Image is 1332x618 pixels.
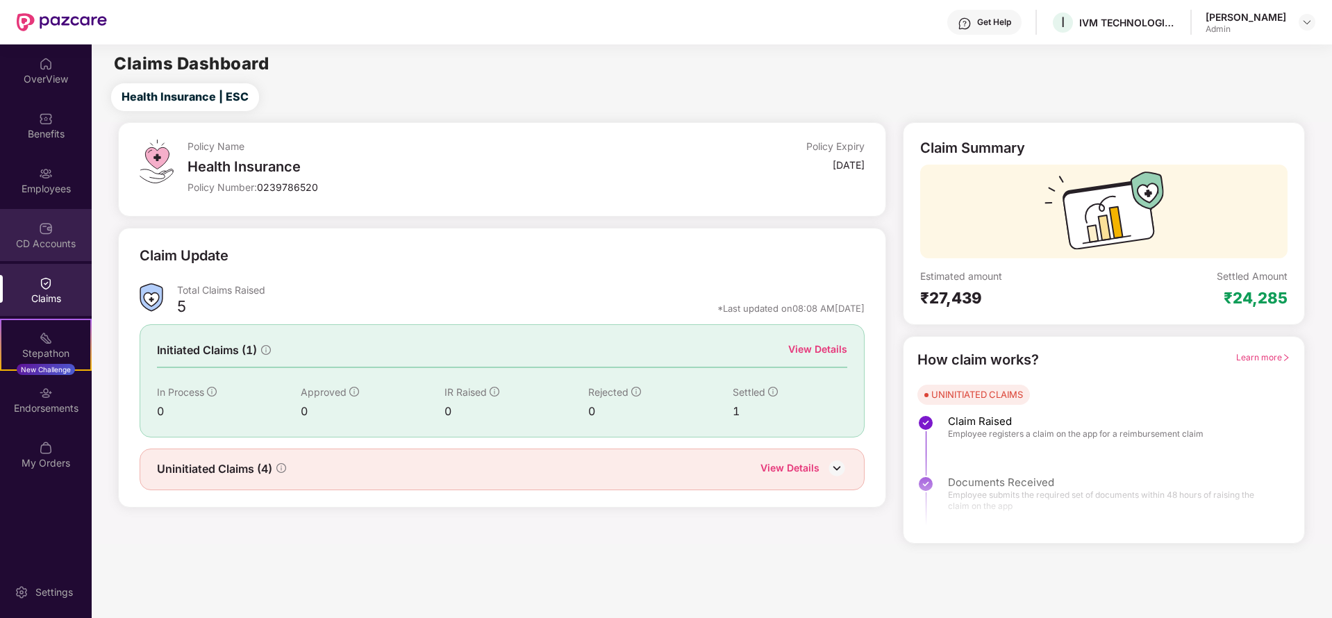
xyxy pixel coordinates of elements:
div: *Last updated on 08:08 AM[DATE] [717,302,865,315]
div: How claim works? [917,349,1039,371]
span: info-circle [631,387,641,396]
div: 0 [588,403,732,420]
span: info-circle [207,387,217,396]
div: View Details [760,460,819,478]
div: Policy Number: [188,181,639,194]
span: info-circle [490,387,499,396]
span: right [1282,353,1290,362]
div: [DATE] [833,158,865,172]
img: svg+xml;base64,PHN2ZyBpZD0iRW1wbG95ZWVzIiB4bWxucz0iaHR0cDovL3d3dy53My5vcmcvMjAwMC9zdmciIHdpZHRoPS... [39,167,53,181]
div: View Details [788,342,847,357]
div: 0 [157,403,301,420]
img: svg+xml;base64,PHN2ZyBpZD0iRW5kb3JzZW1lbnRzIiB4bWxucz0iaHR0cDovL3d3dy53My5vcmcvMjAwMC9zdmciIHdpZH... [39,386,53,400]
div: Settled Amount [1217,269,1288,283]
div: ₹24,285 [1224,288,1288,308]
span: Rejected [588,386,628,398]
div: Claim Summary [920,140,1025,156]
div: 0 [301,403,444,420]
span: Claim Raised [948,415,1204,428]
div: Stepathon [1,346,90,360]
div: ₹27,439 [920,288,1104,308]
button: Health Insurance | ESC [111,83,259,111]
img: svg+xml;base64,PHN2ZyBpZD0iU3RlcC1Eb25lLTMyeDMyIiB4bWxucz0iaHR0cDovL3d3dy53My5vcmcvMjAwMC9zdmciIH... [917,415,934,431]
span: Health Insurance | ESC [122,88,249,106]
span: Employee registers a claim on the app for a reimbursement claim [948,428,1204,440]
img: svg+xml;base64,PHN2ZyBpZD0iQmVuZWZpdHMiIHhtbG5zPSJodHRwOi8vd3d3LnczLm9yZy8yMDAwL3N2ZyIgd2lkdGg9Ij... [39,112,53,126]
div: Get Help [977,17,1011,28]
span: IR Raised [444,386,487,398]
div: Admin [1206,24,1286,35]
span: I [1061,14,1065,31]
img: svg+xml;base64,PHN2ZyBpZD0iRHJvcGRvd24tMzJ4MzIiIHhtbG5zPSJodHRwOi8vd3d3LnczLm9yZy8yMDAwL3N2ZyIgd2... [1301,17,1313,28]
div: UNINITIATED CLAIMS [931,387,1023,401]
img: svg+xml;base64,PHN2ZyBpZD0iTXlfT3JkZXJzIiBkYXRhLW5hbWU9Ik15IE9yZGVycyIgeG1sbnM9Imh0dHA6Ly93d3cudz... [39,441,53,455]
span: In Process [157,386,204,398]
div: Estimated amount [920,269,1104,283]
span: Uninitiated Claims (4) [157,460,272,478]
span: info-circle [768,387,778,396]
span: Learn more [1236,352,1290,362]
div: Claim Update [140,245,228,267]
div: Policy Name [188,140,639,153]
div: 1 [733,403,848,420]
div: Health Insurance [188,158,639,175]
div: 5 [177,297,186,320]
img: svg+xml;base64,PHN2ZyBpZD0iSGVscC0zMngzMiIgeG1sbnM9Imh0dHA6Ly93d3cudzMub3JnLzIwMDAvc3ZnIiB3aWR0aD... [958,17,972,31]
img: svg+xml;base64,PHN2ZyBpZD0iU2V0dGluZy0yMHgyMCIgeG1sbnM9Imh0dHA6Ly93d3cudzMub3JnLzIwMDAvc3ZnIiB3aW... [15,585,28,599]
img: DownIcon [826,458,847,478]
div: [PERSON_NAME] [1206,10,1286,24]
div: New Challenge [17,364,75,375]
img: svg+xml;base64,PHN2ZyBpZD0iSG9tZSIgeG1sbnM9Imh0dHA6Ly93d3cudzMub3JnLzIwMDAvc3ZnIiB3aWR0aD0iMjAiIG... [39,57,53,71]
div: Policy Expiry [806,140,865,153]
img: svg+xml;base64,PHN2ZyB4bWxucz0iaHR0cDovL3d3dy53My5vcmcvMjAwMC9zdmciIHdpZHRoPSI0OS4zMiIgaGVpZ2h0PS... [140,140,174,183]
div: Total Claims Raised [177,283,865,297]
span: Settled [733,386,765,398]
span: info-circle [349,387,359,396]
img: svg+xml;base64,PHN2ZyB4bWxucz0iaHR0cDovL3d3dy53My5vcmcvMjAwMC9zdmciIHdpZHRoPSIyMSIgaGVpZ2h0PSIyMC... [39,331,53,345]
img: New Pazcare Logo [17,13,107,31]
img: svg+xml;base64,PHN2ZyBpZD0iQ2xhaW0iIHhtbG5zPSJodHRwOi8vd3d3LnczLm9yZy8yMDAwL3N2ZyIgd2lkdGg9IjIwIi... [39,276,53,290]
span: info-circle [276,463,286,473]
div: Settings [31,585,77,599]
img: svg+xml;base64,PHN2ZyBpZD0iQ0RfQWNjb3VudHMiIGRhdGEtbmFtZT0iQ0QgQWNjb3VudHMiIHhtbG5zPSJodHRwOi8vd3... [39,222,53,235]
span: Initiated Claims (1) [157,342,257,359]
h2: Claims Dashboard [114,56,269,72]
div: 0 [444,403,588,420]
span: info-circle [261,345,271,355]
div: IVM TECHNOLOGIES LLP [1079,16,1176,29]
img: ClaimsSummaryIcon [140,283,163,312]
img: svg+xml;base64,PHN2ZyB3aWR0aD0iMTcyIiBoZWlnaHQ9IjExMyIgdmlld0JveD0iMCAwIDE3MiAxMTMiIGZpbGw9Im5vbm... [1044,172,1164,258]
span: 0239786520 [257,181,318,193]
span: Approved [301,386,347,398]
